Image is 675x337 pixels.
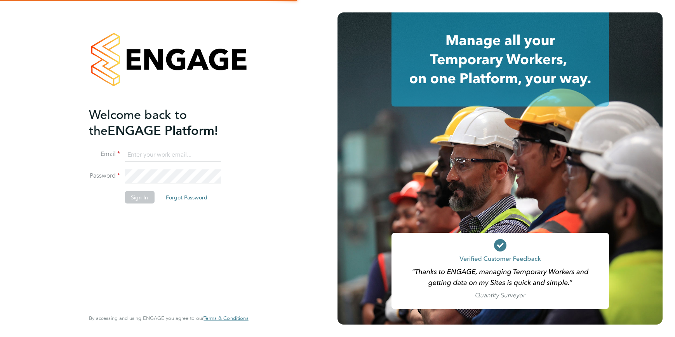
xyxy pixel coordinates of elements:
[89,150,120,158] label: Email
[125,191,154,204] button: Sign In
[89,107,187,138] span: Welcome back to the
[160,191,214,204] button: Forgot Password
[89,107,240,138] h2: ENGAGE Platform!
[125,148,221,162] input: Enter your work email...
[204,315,248,321] a: Terms & Conditions
[89,172,120,180] label: Password
[89,315,248,321] span: By accessing and using ENGAGE you agree to our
